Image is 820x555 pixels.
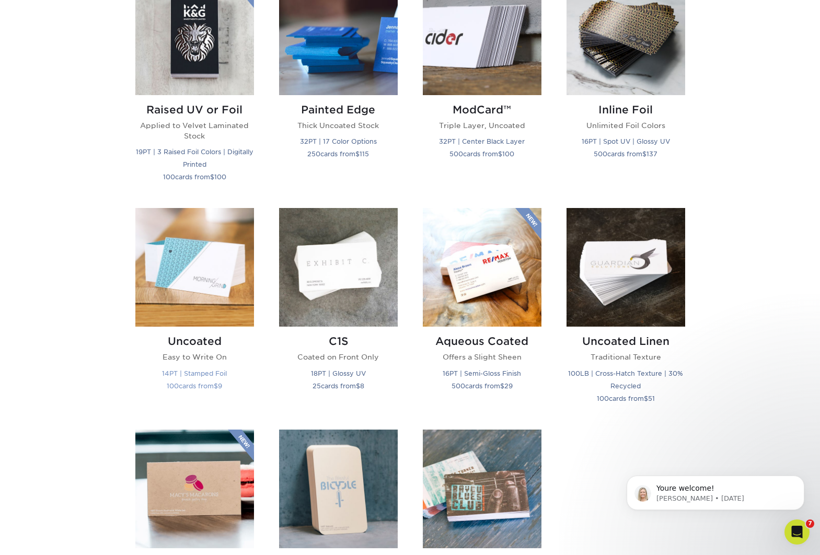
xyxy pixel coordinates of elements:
[439,137,525,145] small: 32PT | Center Black Layer
[279,352,398,362] p: Coated on Front Only
[135,120,254,142] p: Applied to Velvet Laminated Stock
[443,369,521,377] small: 16PT | Semi-Gloss Finish
[423,120,541,131] p: Triple Layer, Uncoated
[784,519,810,545] iframe: Intercom live chat
[135,208,254,327] img: Uncoated Business Cards
[279,430,398,548] img: Natural Business Cards
[162,369,227,377] small: 14PT | Stamped Foil
[449,150,463,158] span: 500
[163,173,226,181] small: cards from
[307,150,320,158] span: 250
[806,519,814,528] span: 7
[423,103,541,116] h2: ModCard™
[210,173,214,181] span: $
[313,382,321,390] span: 25
[498,150,502,158] span: $
[356,382,360,390] span: $
[423,208,541,327] img: Aqueous Coated Business Cards
[135,352,254,362] p: Easy to Write On
[423,208,541,417] a: Aqueous Coated Business Cards Aqueous Coated Offers a Slight Sheen 16PT | Semi-Gloss Finish 500ca...
[135,103,254,116] h2: Raised UV or Foil
[568,369,683,390] small: 100LB | Cross-Hatch Texture | 30% Recycled
[135,335,254,348] h2: Uncoated
[646,150,657,158] span: 137
[594,150,657,158] small: cards from
[502,150,514,158] span: 100
[567,103,685,116] h2: Inline Foil
[279,208,398,327] img: C1S Business Cards
[452,382,513,390] small: cards from
[642,150,646,158] span: $
[167,382,222,390] small: cards from
[644,395,648,402] span: $
[648,395,655,402] span: 51
[136,148,253,168] small: 19PT | 3 Raised Foil Colors | Digitally Printed
[279,120,398,131] p: Thick Uncoated Stock
[313,382,364,390] small: cards from
[300,137,377,145] small: 32PT | 17 Color Options
[355,150,360,158] span: $
[449,150,514,158] small: cards from
[163,173,175,181] span: 100
[423,430,541,548] img: Pearl Metallic Business Cards
[423,352,541,362] p: Offers a Slight Sheen
[594,150,607,158] span: 500
[135,208,254,417] a: Uncoated Business Cards Uncoated Easy to Write On 14PT | Stamped Foil 100cards from$9
[135,430,254,548] img: French Kraft Business Cards
[307,150,369,158] small: cards from
[515,208,541,239] img: New Product
[228,430,254,461] img: New Product
[504,382,513,390] span: 29
[582,137,670,145] small: 16PT | Spot UV | Glossy UV
[452,382,465,390] span: 500
[567,208,685,327] img: Uncoated Linen Business Cards
[167,382,179,390] span: 100
[567,208,685,417] a: Uncoated Linen Business Cards Uncoated Linen Traditional Texture 100LB | Cross-Hatch Texture | 30...
[214,382,218,390] span: $
[279,335,398,348] h2: C1S
[567,335,685,348] h2: Uncoated Linen
[360,150,369,158] span: 115
[500,382,504,390] span: $
[311,369,366,377] small: 18PT | Glossy UV
[611,454,820,527] iframe: Intercom notifications message
[567,352,685,362] p: Traditional Texture
[214,173,226,181] span: 100
[597,395,655,402] small: cards from
[360,382,364,390] span: 8
[279,208,398,417] a: C1S Business Cards C1S Coated on Front Only 18PT | Glossy UV 25cards from$8
[567,120,685,131] p: Unlimited Foil Colors
[218,382,222,390] span: 9
[279,103,398,116] h2: Painted Edge
[423,335,541,348] h2: Aqueous Coated
[597,395,609,402] span: 100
